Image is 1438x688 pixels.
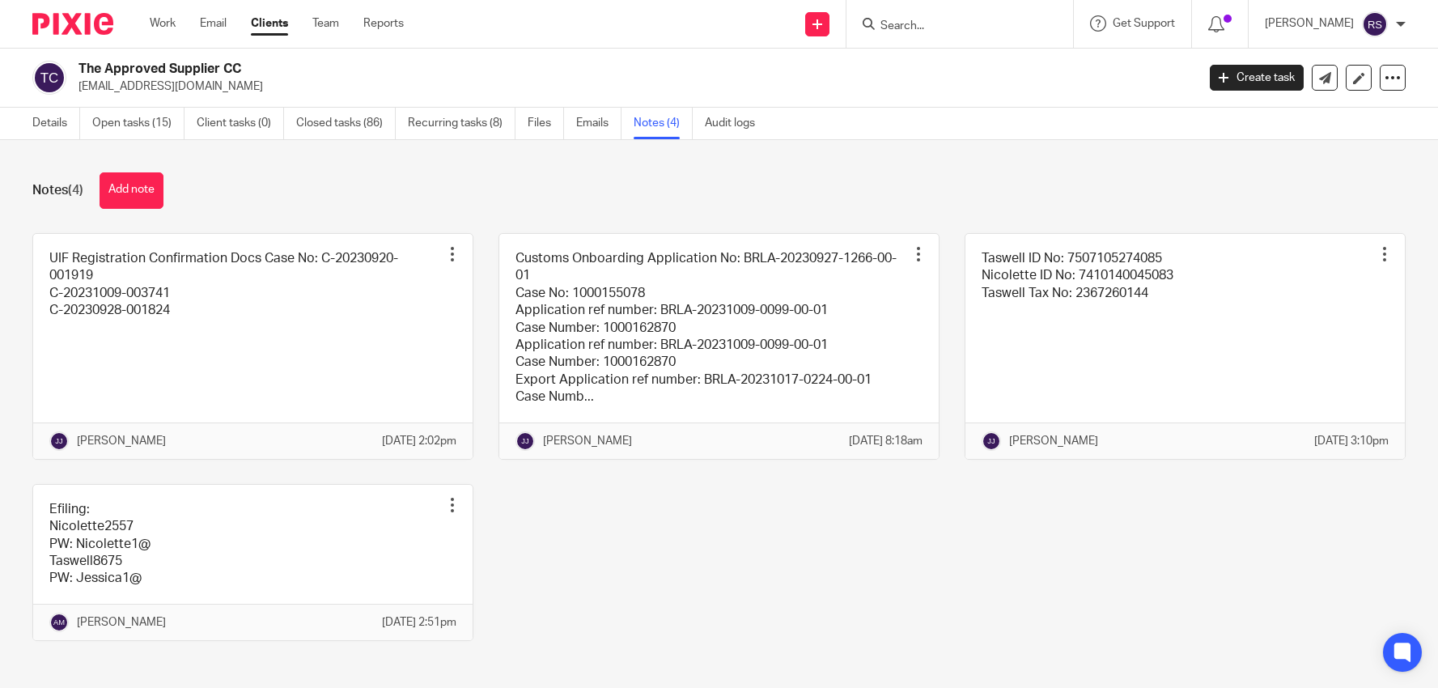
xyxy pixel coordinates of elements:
[78,61,964,78] h2: The Approved Supplier CC
[408,108,515,139] a: Recurring tasks (8)
[32,108,80,139] a: Details
[849,433,923,449] p: [DATE] 8:18am
[576,108,621,139] a: Emails
[1314,433,1389,449] p: [DATE] 3:10pm
[382,614,456,631] p: [DATE] 2:51pm
[1113,18,1175,29] span: Get Support
[49,431,69,451] img: svg%3E
[77,614,166,631] p: [PERSON_NAME]
[92,108,185,139] a: Open tasks (15)
[879,19,1024,34] input: Search
[515,431,535,451] img: svg%3E
[49,613,69,632] img: svg%3E
[32,182,83,199] h1: Notes
[78,79,1186,95] p: [EMAIL_ADDRESS][DOMAIN_NAME]
[296,108,396,139] a: Closed tasks (86)
[68,184,83,197] span: (4)
[100,172,163,209] button: Add note
[634,108,693,139] a: Notes (4)
[77,433,166,449] p: [PERSON_NAME]
[363,15,404,32] a: Reports
[1265,15,1354,32] p: [PERSON_NAME]
[1009,433,1098,449] p: [PERSON_NAME]
[32,61,66,95] img: svg%3E
[1210,65,1304,91] a: Create task
[543,433,632,449] p: [PERSON_NAME]
[982,431,1001,451] img: svg%3E
[705,108,767,139] a: Audit logs
[312,15,339,32] a: Team
[32,13,113,35] img: Pixie
[251,15,288,32] a: Clients
[197,108,284,139] a: Client tasks (0)
[1362,11,1388,37] img: svg%3E
[150,15,176,32] a: Work
[528,108,564,139] a: Files
[382,433,456,449] p: [DATE] 2:02pm
[200,15,227,32] a: Email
